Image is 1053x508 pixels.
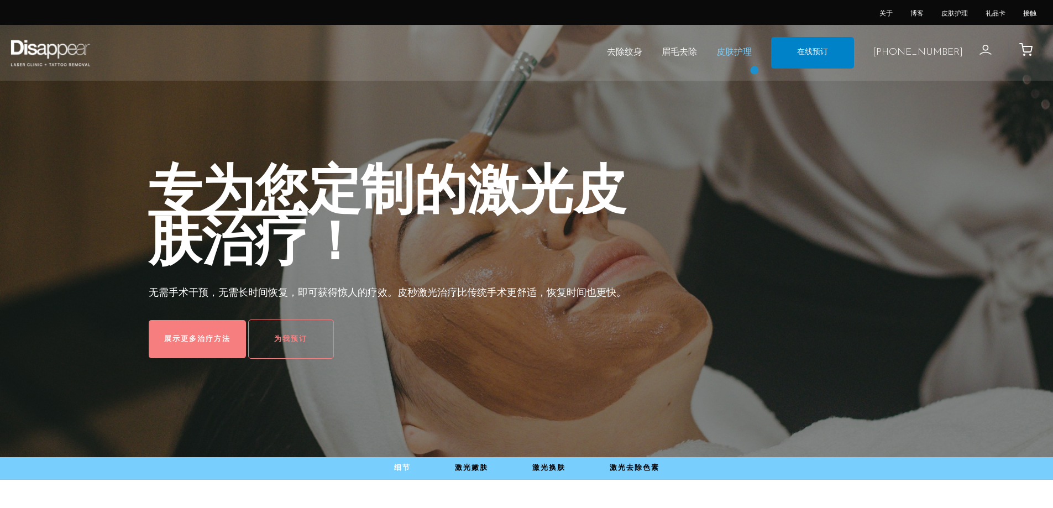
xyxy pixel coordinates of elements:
[455,464,488,473] a: 激光嫩肤
[610,464,659,473] a: 激光去除色素
[149,161,308,228] font: 专为您
[873,45,963,61] a: [PHONE_NUMBER]
[910,9,924,18] a: 博客
[394,464,411,473] a: 细节
[716,45,752,61] a: 皮肤护理
[716,47,752,58] font: 皮肤护理
[771,37,854,69] a: 在线预订
[607,45,642,61] a: 去除纹身
[662,47,697,58] font: 眉毛去除
[532,464,565,473] a: 激光换肤
[879,9,893,18] a: 关于
[662,45,697,61] a: 眉毛去除
[986,9,1005,18] a: 礼品卡
[1023,9,1036,18] a: 接触
[149,320,246,358] a: 展示更多治疗方法
[873,48,963,57] font: [PHONE_NUMBER]
[248,321,288,333] font: 为我预订
[149,321,228,334] font: 展示更多治疗方法
[607,47,642,58] font: 去除纹身
[149,287,626,300] font: 无需手术干预，无需长时间恢复，即可获得惊人的疗效。皮秒激光治疗比传统手术更舒适，恢复时间也更快。
[248,320,334,359] a: 为我预订
[797,47,828,57] font: 在线预订
[8,33,92,72] img: Disappear - 澳大利亚悉尼的激光诊所和纹身去除服务
[149,161,626,280] font: 定制的激光皮肤治疗！
[941,9,968,18] a: 皮肤护理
